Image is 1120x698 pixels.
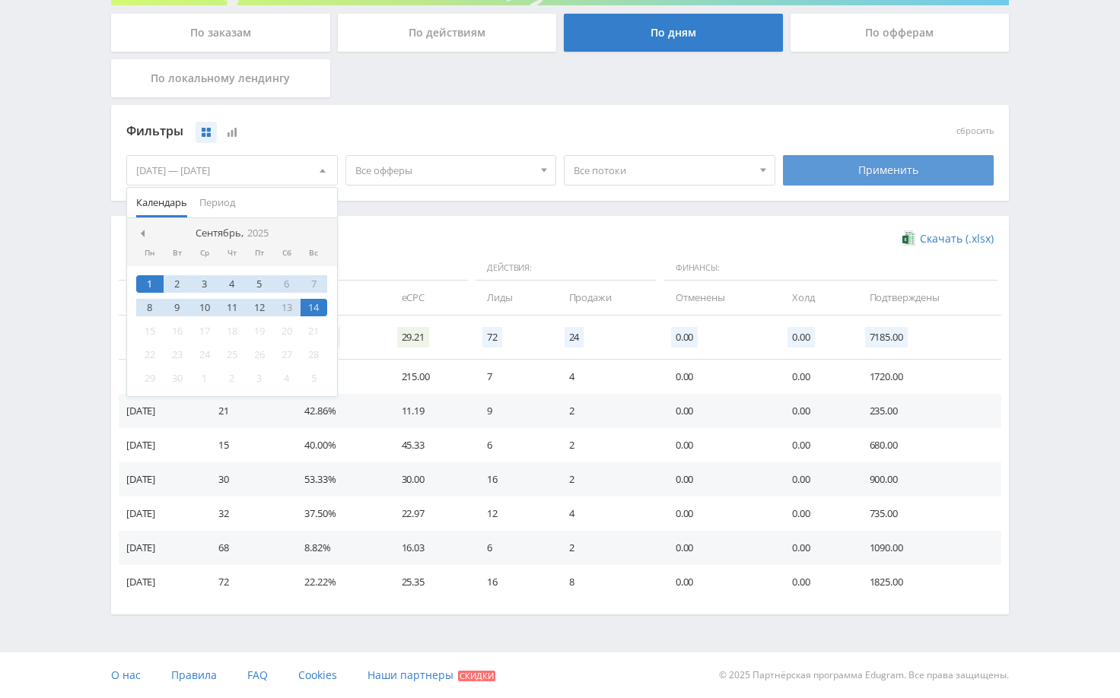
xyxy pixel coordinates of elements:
div: Применить [783,155,994,186]
td: 0.00 [660,360,777,394]
td: 68 [203,531,289,565]
td: 15 [203,428,289,462]
span: О нас [111,668,141,682]
span: Правила [171,668,217,682]
td: 42.86% [289,394,386,428]
div: Пт [246,249,273,258]
td: 2 [554,394,660,428]
td: [DATE] [119,360,203,394]
span: Скачать (.xlsx) [920,233,994,245]
td: 0.00 [777,428,854,462]
td: 0.00 [660,565,777,599]
div: 5 [246,275,273,293]
td: 16.03 [387,531,473,565]
div: 1 [191,370,218,387]
div: 4 [218,275,246,293]
td: 25.35 [387,565,473,599]
td: eCPC [387,281,473,315]
button: сбросить [956,126,994,136]
div: 18 [218,322,246,340]
td: 4 [554,497,660,531]
span: Cookies [298,668,337,682]
div: По локальному лендингу [111,59,330,97]
span: 29.21 [397,327,429,347]
td: 0.00 [777,565,854,599]
td: 2 [554,531,660,565]
td: 7 [472,360,553,394]
div: Фильтры [126,120,775,143]
i: 2025 [247,227,269,239]
td: 0.00 [660,394,777,428]
td: 8.82% [289,531,386,565]
div: 23 [164,346,191,363]
td: Дата [119,281,203,315]
span: 24 [565,327,584,347]
td: 72 [203,565,289,599]
div: 7 [301,275,328,293]
td: 4 [554,360,660,394]
span: 7185.00 [865,327,908,347]
td: 40.00% [289,428,386,462]
td: 16 [472,565,553,599]
td: [DATE] [119,394,203,428]
td: Продажи [554,281,660,315]
div: [DATE] — [DATE] [127,156,337,185]
td: 30 [203,462,289,497]
div: 8 [136,299,164,316]
div: 28 [301,346,328,363]
div: Сб [273,249,301,258]
td: Холд [777,281,854,315]
span: Все потоки [574,156,752,185]
a: Наши партнеры Скидки [367,652,495,698]
span: Финансы: [664,255,998,281]
td: 22.97 [387,497,473,531]
td: 0.00 [777,531,854,565]
td: 0.00 [777,497,854,531]
div: 15 [136,322,164,340]
td: 11.19 [387,394,473,428]
img: xlsx [902,230,915,246]
div: 2 [218,370,246,387]
div: Чт [218,249,246,258]
td: [DATE] [119,497,203,531]
div: 27 [273,346,301,363]
td: 1720.00 [854,360,1001,394]
div: Пн [136,249,164,258]
td: Отменены [660,281,777,315]
button: Календарь [130,188,193,217]
div: 30 [164,370,191,387]
a: Cookies [298,652,337,698]
div: 4 [273,370,301,387]
td: 0.00 [777,462,854,497]
td: Подтверждены [854,281,1001,315]
div: 17 [191,322,218,340]
td: 30.00 [387,462,473,497]
div: 12 [246,299,273,316]
div: 26 [246,346,273,363]
span: Наши партнеры [367,668,453,682]
div: 25 [218,346,246,363]
td: 21 [203,394,289,428]
div: 5 [301,370,328,387]
td: 0.00 [777,394,854,428]
span: Календарь [136,188,187,217]
td: [DATE] [119,531,203,565]
td: 45.33 [387,428,473,462]
td: 215.00 [387,360,473,394]
div: 6 [273,275,301,293]
td: 6 [472,428,553,462]
td: 9 [472,394,553,428]
a: О нас [111,652,141,698]
td: 1090.00 [854,531,1001,565]
a: FAQ [247,652,268,698]
td: 87.50% [289,360,386,394]
div: Сентябрь, [189,227,275,240]
td: 8 [554,565,660,599]
span: 0.00 [787,327,814,347]
td: 6 [472,531,553,565]
div: 22 [136,346,164,363]
span: 0.00 [671,327,698,347]
td: 2 [554,462,660,497]
button: Период [193,188,241,217]
div: По офферам [791,14,1010,52]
